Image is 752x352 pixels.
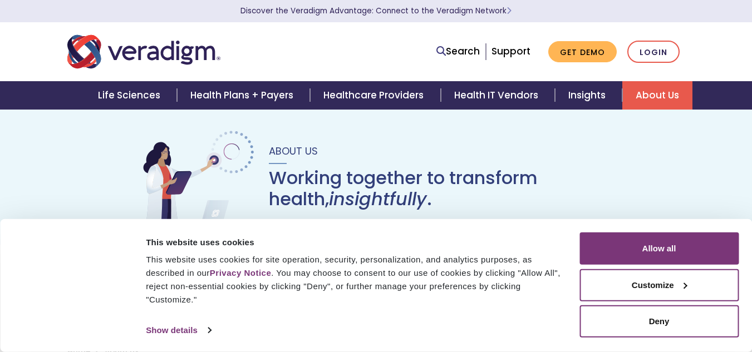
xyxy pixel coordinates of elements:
a: Support [491,44,530,58]
a: Login [627,41,680,63]
a: Privacy Notice [210,268,271,277]
a: Health IT Vendors [441,81,555,110]
a: Health Plans + Payers [177,81,310,110]
button: Customize [579,269,739,301]
button: Deny [579,305,739,338]
em: insightfully [329,186,427,211]
button: Allow all [579,232,739,265]
a: About Us [622,81,692,110]
img: Veradigm logo [67,33,220,70]
div: This website uses cookies for site operation, security, personalization, and analytics purposes, ... [146,253,567,306]
h1: Working together to transform health, . [269,167,645,210]
a: Show details [146,322,210,339]
a: Life Sciences [85,81,177,110]
a: Healthcare Providers [310,81,440,110]
a: Insights [555,81,622,110]
span: About Us [269,144,318,158]
span: Learn More [507,6,512,16]
a: Discover the Veradigm Advantage: Connect to the Veradigm NetworkLearn More [240,6,512,16]
a: Search [436,44,480,59]
a: Get Demo [548,41,617,63]
div: This website uses cookies [146,235,567,249]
